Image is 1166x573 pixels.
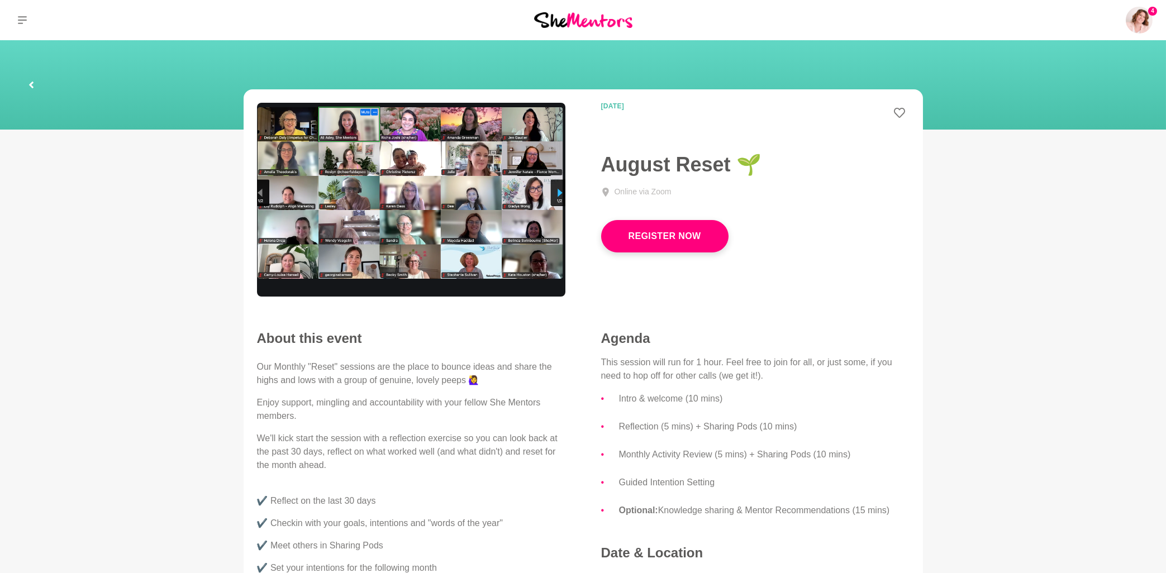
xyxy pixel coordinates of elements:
p: This session will run for 1 hour. Feel free to join for all, or just some, if you need to hop off... [601,356,910,383]
li: Intro & welcome (10 mins) [619,391,910,406]
h1: August Reset 🌱 [601,152,910,177]
p: Our Monthly "Reset" sessions are the place to bounce ideas and share the highs and lows with a gr... [257,360,565,387]
h2: About this event [257,330,565,347]
li: Guided Intention Setting [619,475,910,490]
li: Knowledge sharing & Mentor Recommendations (15 mins) [619,503,910,518]
a: Register Now [601,220,729,252]
p: ✔️ Checkin with your goals, intentions and "words of the year" [257,517,565,530]
img: Monthly Reset [257,103,565,297]
p: We'll kick start the session with a reflection exercise so you can look back at the past 30 days,... [257,432,565,472]
p: ✔️ Meet others in Sharing Pods [257,539,565,552]
li: Monthly Activity Review (5 mins) + Sharing Pods (10 mins) [619,447,910,462]
h4: Agenda [601,330,910,347]
img: She Mentors Logo [534,12,632,27]
li: Reflection (5 mins) + Sharing Pods (10 mins) [619,419,910,434]
p: Enjoy support, mingling and accountability with your fellow She Mentors members. [257,396,565,423]
img: Amanda Greenman [1126,7,1153,34]
a: Amanda Greenman4 [1126,7,1153,34]
h4: Date & Location [601,545,910,561]
p: ✔️ Reflect on the last 30 days [257,481,565,508]
strong: Optional: [619,505,658,515]
time: [DATE] [601,103,737,109]
span: 4 [1148,7,1157,16]
div: Online via Zoom [615,186,672,198]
